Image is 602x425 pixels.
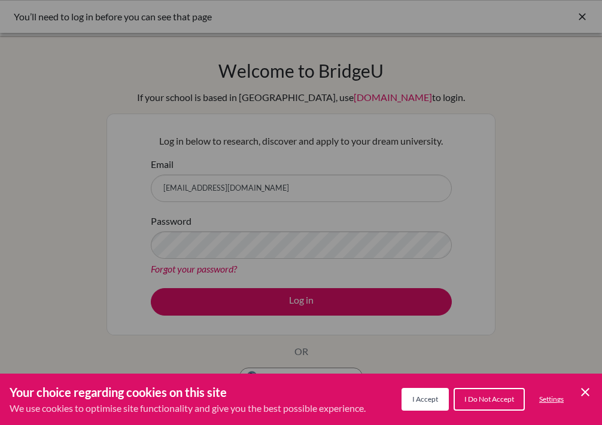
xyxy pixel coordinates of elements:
span: I Do Not Accept [464,395,514,403]
button: Settings [530,389,573,409]
button: I Do Not Accept [454,388,525,411]
p: We use cookies to optimise site functionality and give you the best possible experience. [10,401,366,415]
span: Settings [539,395,564,403]
span: I Accept [412,395,438,403]
h3: Your choice regarding cookies on this site [10,383,366,401]
button: I Accept [402,388,449,411]
button: Save and close [578,385,592,399]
